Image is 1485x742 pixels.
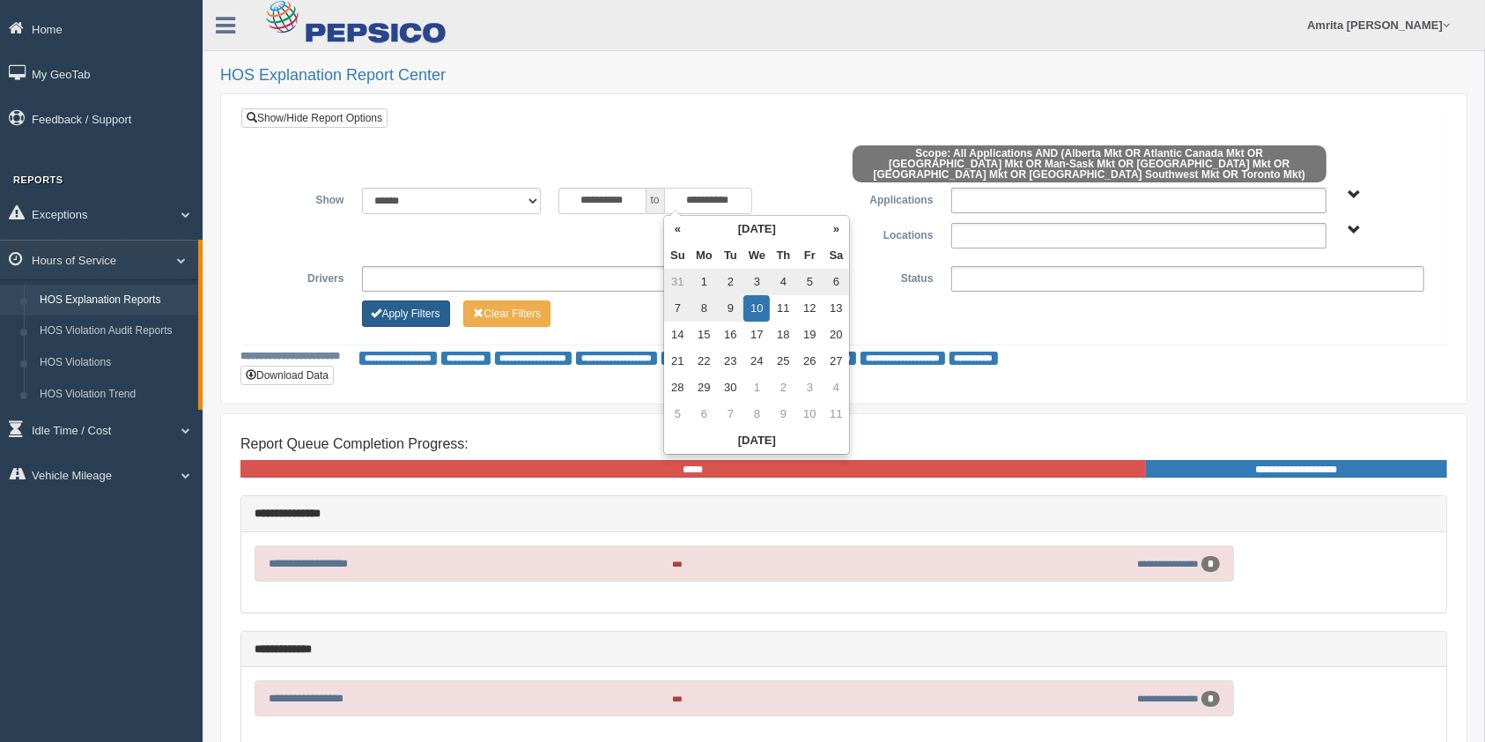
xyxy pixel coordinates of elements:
[691,322,717,348] td: 15
[664,401,691,427] td: 5
[255,266,353,287] label: Drivers
[770,375,796,401] td: 2
[796,322,823,348] td: 19
[240,366,334,385] button: Download Data
[664,322,691,348] td: 14
[743,269,770,295] td: 3
[844,266,942,287] label: Status
[664,269,691,295] td: 31
[743,375,770,401] td: 1
[664,427,849,454] th: [DATE]
[796,269,823,295] td: 5
[691,348,717,375] td: 22
[823,242,849,269] th: Sa
[823,295,849,322] td: 13
[844,223,942,244] label: Locations
[664,295,691,322] td: 7
[770,295,796,322] td: 11
[743,242,770,269] th: We
[796,295,823,322] td: 12
[743,295,770,322] td: 10
[796,242,823,269] th: Fr
[691,216,823,242] th: [DATE]
[823,269,849,295] td: 6
[32,379,198,411] a: HOS Violation Trend
[463,301,550,327] button: Change Filter Options
[770,348,796,375] td: 25
[241,108,388,128] a: Show/Hide Report Options
[770,242,796,269] th: Th
[796,348,823,375] td: 26
[823,322,849,348] td: 20
[796,375,823,401] td: 3
[796,401,823,427] td: 10
[844,188,942,209] label: Applications
[691,295,717,322] td: 8
[362,301,450,327] button: Change Filter Options
[664,348,691,375] td: 21
[770,269,796,295] td: 4
[823,401,849,427] td: 11
[32,347,198,379] a: HOS Violations
[717,375,743,401] td: 30
[743,348,770,375] td: 24
[32,315,198,347] a: HOS Violation Audit Reports
[853,145,1326,182] span: Scope: All Applications AND (Alberta Mkt OR Atlantic Canada Mkt OR [GEOGRAPHIC_DATA] Mkt OR Man-S...
[691,401,717,427] td: 6
[32,285,198,316] a: HOS Explanation Reports
[823,375,849,401] td: 4
[823,216,849,242] th: »
[220,67,1467,85] h2: HOS Explanation Report Center
[255,188,353,209] label: Show
[770,401,796,427] td: 9
[664,375,691,401] td: 28
[717,348,743,375] td: 23
[691,242,717,269] th: Mo
[743,401,770,427] td: 8
[717,242,743,269] th: Tu
[664,216,691,242] th: «
[664,242,691,269] th: Su
[743,322,770,348] td: 17
[717,269,743,295] td: 2
[770,322,796,348] td: 18
[691,375,717,401] td: 29
[646,188,664,214] span: to
[717,295,743,322] td: 9
[823,348,849,375] td: 27
[717,401,743,427] td: 7
[691,269,717,295] td: 1
[240,436,1447,452] h4: Report Queue Completion Progress:
[717,322,743,348] td: 16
